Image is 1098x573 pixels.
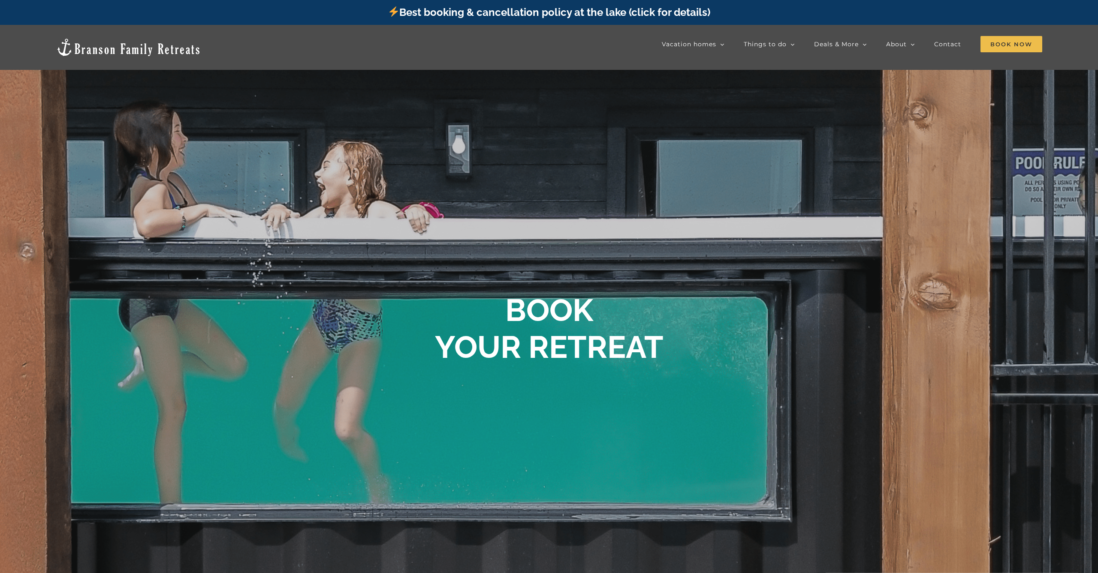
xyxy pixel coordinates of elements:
[980,36,1042,53] a: Book Now
[744,36,795,53] a: Things to do
[934,41,961,47] span: Contact
[662,41,716,47] span: Vacation homes
[388,6,710,18] a: Best booking & cancellation policy at the lake (click for details)
[662,36,724,53] a: Vacation homes
[814,36,867,53] a: Deals & More
[886,41,907,47] span: About
[662,36,1042,53] nav: Main Menu
[435,292,664,365] b: BOOK YOUR RETREAT
[744,41,787,47] span: Things to do
[56,38,201,57] img: Branson Family Retreats Logo
[934,36,961,53] a: Contact
[886,36,915,53] a: About
[980,36,1042,52] span: Book Now
[814,41,859,47] span: Deals & More
[389,6,399,17] img: ⚡️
